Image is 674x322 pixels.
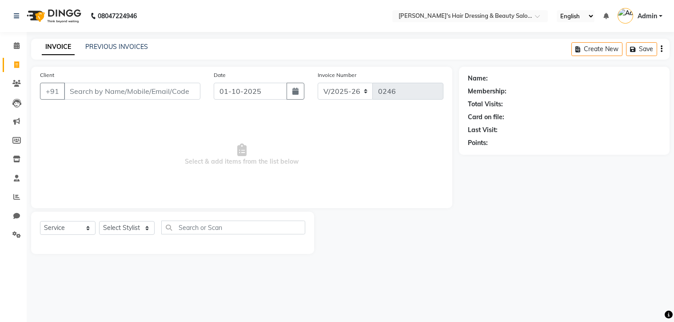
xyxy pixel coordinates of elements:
img: Admin [618,8,633,24]
b: 08047224946 [98,4,137,28]
input: Search or Scan [161,221,305,234]
label: Client [40,71,54,79]
span: Select & add items from the list below [40,110,443,199]
label: Invoice Number [318,71,356,79]
div: Total Visits: [468,100,503,109]
div: Name: [468,74,488,83]
a: PREVIOUS INVOICES [85,43,148,51]
button: Save [626,42,657,56]
a: INVOICE [42,39,75,55]
img: logo [23,4,84,28]
div: Last Visit: [468,125,498,135]
div: Membership: [468,87,506,96]
button: +91 [40,83,65,100]
div: Card on file: [468,113,504,122]
span: Admin [638,12,657,21]
button: Create New [571,42,622,56]
div: Points: [468,138,488,148]
label: Date [214,71,226,79]
input: Search by Name/Mobile/Email/Code [64,83,200,100]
